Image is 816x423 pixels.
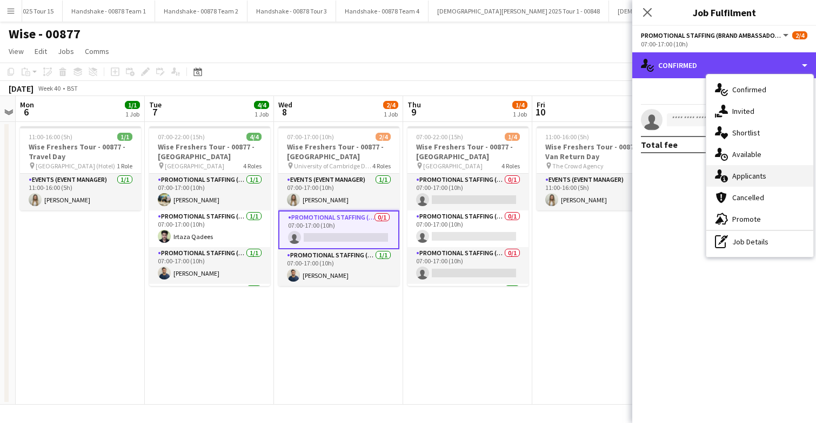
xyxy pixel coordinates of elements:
[372,162,391,170] span: 4 Roles
[30,44,51,58] a: Edit
[545,133,589,141] span: 11:00-16:00 (5h)
[278,100,292,110] span: Wed
[149,126,270,286] app-job-card: 07:00-22:00 (15h)4/4Wise Freshers Tour - 00877 - [GEOGRAPHIC_DATA] [GEOGRAPHIC_DATA]4 RolesPromot...
[125,101,140,109] span: 1/1
[278,210,399,249] app-card-role: Promotional Staffing (Brand Ambassadors)0/107:00-17:00 (10h)
[552,162,604,170] span: The Crowd Agency
[641,40,807,48] div: 07:00-17:00 (10h)
[406,106,421,118] span: 9
[732,128,760,138] span: Shortlist
[149,284,270,320] app-card-role: Events (Event Manager)1/1
[407,284,529,320] app-card-role: Events (Event Manager)1/1
[165,162,224,170] span: [GEOGRAPHIC_DATA]
[792,31,807,39] span: 2/4
[732,149,761,159] span: Available
[278,249,399,286] app-card-role: Promotional Staffing (Brand Ambassadors)1/107:00-17:00 (10h)[PERSON_NAME]
[632,5,816,19] h3: Job Fulfilment
[255,110,269,118] div: 1 Job
[384,110,398,118] div: 1 Job
[407,210,529,247] app-card-role: Promotional Staffing (Brand Ambassadors)0/107:00-17:00 (10h)
[53,44,78,58] a: Jobs
[407,142,529,161] h3: Wise Freshers Tour - 00877 - [GEOGRAPHIC_DATA]
[429,1,609,22] button: [DEMOGRAPHIC_DATA][PERSON_NAME] 2025 Tour 1 - 00848
[609,1,790,22] button: [DEMOGRAPHIC_DATA][PERSON_NAME] 2025 Tour 2 - 00848
[512,101,527,109] span: 1/4
[148,106,162,118] span: 7
[67,84,78,92] div: BST
[706,231,813,253] div: Job Details
[20,142,141,161] h3: Wise Freshers Tour - 00877 - Travel Day
[81,44,113,58] a: Comms
[537,174,658,210] app-card-role: Events (Event Manager)1/111:00-16:00 (5h)[PERSON_NAME]
[36,162,115,170] span: [GEOGRAPHIC_DATA] (Hotel)
[513,110,527,118] div: 1 Job
[58,46,74,56] span: Jobs
[35,46,47,56] span: Edit
[9,46,24,56] span: View
[278,174,399,210] app-card-role: Events (Event Manager)1/107:00-17:00 (10h)[PERSON_NAME]
[149,142,270,161] h3: Wise Freshers Tour - 00877 - [GEOGRAPHIC_DATA]
[501,162,520,170] span: 4 Roles
[254,101,269,109] span: 4/4
[376,133,391,141] span: 2/4
[537,126,658,210] app-job-card: 11:00-16:00 (5h)1/1Wise Freshers Tour - 00877 - Van Return Day The Crowd Agency1 RoleEvents (Even...
[36,84,63,92] span: Week 40
[537,142,658,161] h3: Wise Freshers Tour - 00877 - Van Return Day
[641,31,790,39] button: Promotional Staffing (Brand Ambassadors)
[4,44,28,58] a: View
[505,133,520,141] span: 1/4
[243,162,262,170] span: 4 Roles
[294,162,372,170] span: University of Cambridge Day 2
[336,1,429,22] button: Handshake - 00878 Team 4
[117,162,132,170] span: 1 Role
[732,106,754,116] span: Invited
[407,126,529,286] app-job-card: 07:00-22:00 (15h)1/4Wise Freshers Tour - 00877 - [GEOGRAPHIC_DATA] [GEOGRAPHIC_DATA]4 RolesPromot...
[277,106,292,118] span: 8
[9,83,34,94] div: [DATE]
[149,210,270,247] app-card-role: Promotional Staffing (Brand Ambassadors)1/107:00-17:00 (10h)Irtaza Qadees
[416,133,463,141] span: 07:00-22:00 (15h)
[278,142,399,161] h3: Wise Freshers Tour - 00877 - [GEOGRAPHIC_DATA]
[20,174,141,210] app-card-role: Events (Event Manager)1/111:00-16:00 (5h)[PERSON_NAME]
[149,100,162,110] span: Tue
[732,193,764,202] span: Cancelled
[407,174,529,210] app-card-role: Promotional Staffing (Brand Ambassadors)0/107:00-17:00 (10h)
[63,1,155,22] button: Handshake - 00878 Team 1
[632,52,816,78] div: Confirmed
[732,214,761,224] span: Promote
[732,171,766,181] span: Applicants
[407,100,421,110] span: Thu
[158,133,205,141] span: 07:00-22:00 (15h)
[29,133,72,141] span: 11:00-16:00 (5h)
[9,26,81,42] h1: Wise - 00877
[383,101,398,109] span: 2/4
[423,162,483,170] span: [GEOGRAPHIC_DATA]
[278,126,399,286] app-job-card: 07:00-17:00 (10h)2/4Wise Freshers Tour - 00877 - [GEOGRAPHIC_DATA] University of Cambridge Day 24...
[732,85,766,94] span: Confirmed
[149,247,270,284] app-card-role: Promotional Staffing (Brand Ambassadors)1/107:00-17:00 (10h)[PERSON_NAME]
[246,133,262,141] span: 4/4
[149,174,270,210] app-card-role: Promotional Staffing (Brand Ambassadors)1/107:00-17:00 (10h)[PERSON_NAME]
[641,139,678,150] div: Total fee
[20,100,34,110] span: Mon
[20,126,141,210] app-job-card: 11:00-16:00 (5h)1/1Wise Freshers Tour - 00877 - Travel Day [GEOGRAPHIC_DATA] (Hotel)1 RoleEvents ...
[248,1,336,22] button: Handshake - 00878 Tour 3
[18,106,34,118] span: 6
[117,133,132,141] span: 1/1
[125,110,139,118] div: 1 Job
[537,100,545,110] span: Fri
[85,46,109,56] span: Comms
[641,31,781,39] span: Promotional Staffing (Brand Ambassadors)
[155,1,248,22] button: Handshake - 00878 Team 2
[287,133,334,141] span: 07:00-17:00 (10h)
[407,247,529,284] app-card-role: Promotional Staffing (Brand Ambassadors)0/107:00-17:00 (10h)
[535,106,545,118] span: 10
